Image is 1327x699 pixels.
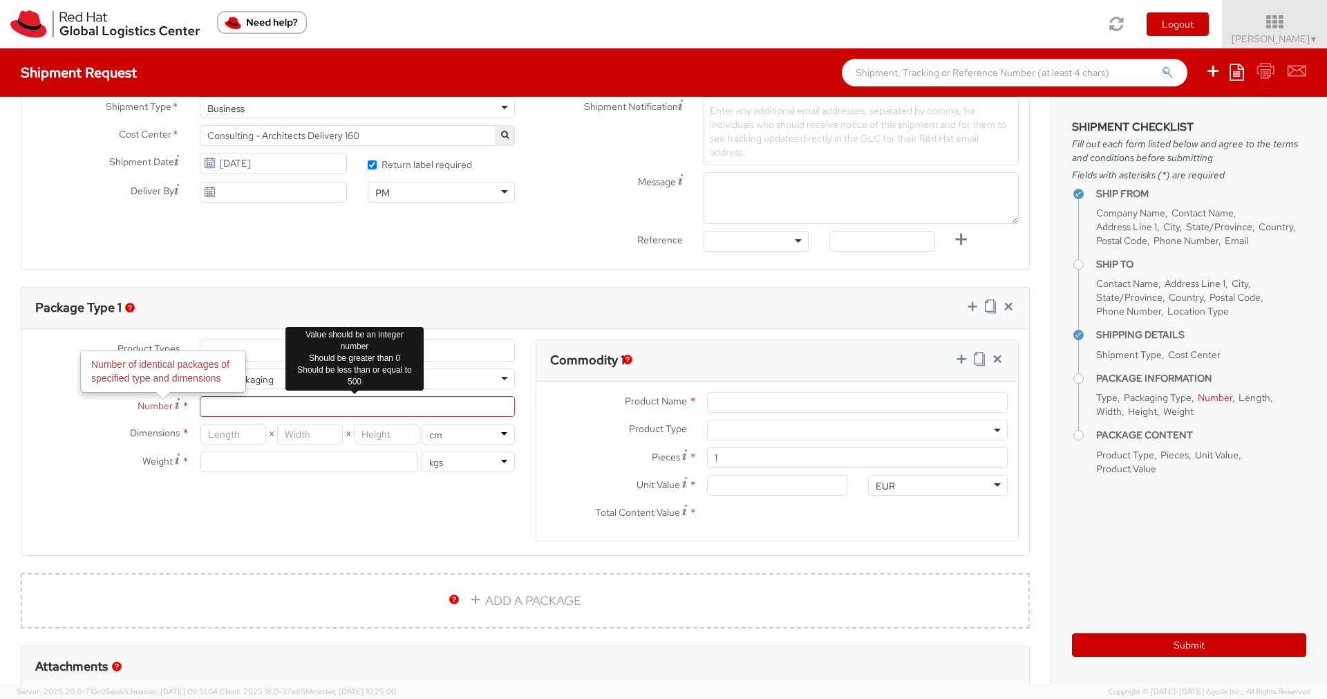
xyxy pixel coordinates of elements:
[1163,405,1194,418] span: Weight
[117,342,180,355] span: Product Types
[710,104,1006,158] span: Enter any additional email addresses, separated by comma, for individuals who should receive noti...
[10,10,200,38] img: rh-logistics-00dfa346123c4ec078e1.svg
[368,160,377,169] input: Return label required
[21,573,1030,628] a: ADD A PACKAGE
[1195,449,1239,461] span: Unit Value
[1225,234,1248,247] span: Email
[109,155,174,169] span: Shipment Date
[876,479,895,493] div: EUR
[1072,121,1306,133] h3: Shipment Checklist
[1096,189,1306,199] h4: Ship From
[200,424,266,445] input: Length
[1096,259,1306,270] h4: Ship To
[220,687,396,696] span: Client: 2025.18.0-37e85b1
[1096,234,1147,247] span: Postal Code
[1167,305,1229,317] span: Location Type
[1096,373,1306,384] h4: Package Information
[1096,430,1306,440] h4: Package Content
[1154,234,1218,247] span: Phone Number
[625,395,687,407] span: Product Name
[266,424,277,445] span: X
[1108,687,1310,698] span: Copyright © [DATE]-[DATE] Agistix Inc., All Rights Reserved
[207,102,245,115] div: Business
[1096,221,1157,233] span: Address Line 1
[119,127,171,143] span: Cost Center
[1160,449,1189,461] span: Pieces
[82,351,245,391] div: Number of identical packages of specified type and dimensions
[312,687,396,696] span: master, [DATE] 10:25:00
[1168,348,1221,361] span: Cost Center
[1169,291,1203,304] span: Country
[1096,348,1162,361] span: Shipment Type
[131,184,174,198] span: Deliver By
[142,455,173,467] span: Weight
[35,660,108,673] h3: Attachments
[1163,221,1180,233] span: City
[1096,207,1165,219] span: Company Name
[1124,391,1192,404] span: Packaging Type
[550,353,625,367] h3: Commodity 1
[842,59,1187,86] input: Shipment, Tracking or Reference Number (at least 4 chars)
[1171,207,1234,219] span: Contact Name
[138,400,173,412] span: Number
[106,100,171,115] span: Shipment Type
[17,687,218,696] span: Server: 2025.20.0-710e05ee653
[637,478,680,491] span: Unit Value
[638,176,676,188] span: Message
[1096,449,1154,461] span: Product Type
[1186,221,1252,233] span: State/Province
[354,424,420,445] input: Height
[1072,168,1306,182] span: Fields with asterisks (*) are required
[21,65,137,80] h4: Shipment Request
[217,11,307,34] button: Need help?
[1239,391,1270,404] span: Length
[368,156,474,171] label: Return label required
[1072,137,1306,165] span: Fill out each form listed below and agree to the terms and conditions before submitting
[1198,391,1232,404] span: Number
[133,687,218,696] span: master, [DATE] 09:51:04
[1210,291,1261,304] span: Postal Code
[1259,221,1293,233] span: Country
[652,451,680,463] span: Pieces
[595,506,680,519] span: Total Content Value
[1096,463,1156,475] span: Product Value
[343,424,354,445] span: X
[1096,305,1161,317] span: Phone Number
[1096,291,1163,304] span: State/Province
[1128,405,1157,418] span: Height
[1310,34,1318,45] span: ▼
[1096,405,1122,418] span: Width
[637,234,683,246] span: Reference
[1232,32,1318,45] span: [PERSON_NAME]
[1232,277,1248,290] span: City
[1096,330,1306,340] h4: Shipping Details
[629,422,687,435] span: Product Type
[1096,391,1118,404] span: Type
[1072,633,1306,657] button: Submit
[277,424,343,445] input: Width
[200,125,515,146] span: Consulting - Architects Delivery 160
[1147,12,1209,36] button: Logout
[1165,277,1225,290] span: Address Line 1
[207,129,507,142] span: Consulting - Architects Delivery 160
[130,427,180,439] span: Dimensions
[375,186,390,200] div: PM
[35,301,122,315] h3: Package Type 1
[285,327,424,391] div: Value should be an integer number Should be greater than 0 Should be less than or equal to 500
[1096,277,1158,290] span: Contact Name
[584,100,678,114] span: Shipment Notification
